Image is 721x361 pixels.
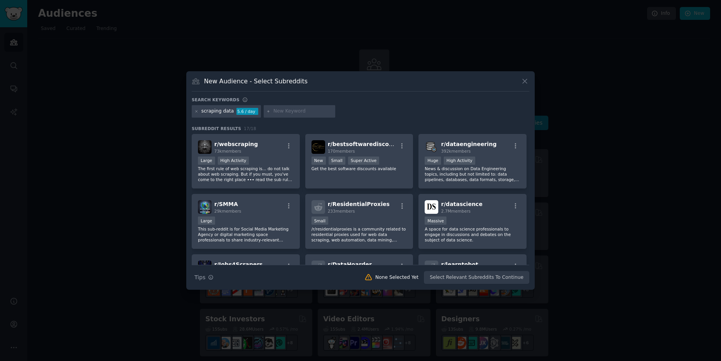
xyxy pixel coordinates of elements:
span: Tips [194,273,205,282]
div: Huge [425,157,441,165]
span: 233 members [328,209,355,213]
span: 73k members [214,149,241,153]
input: New Keyword [273,108,332,115]
span: r/ DataHoarder [328,261,372,268]
div: Small [329,157,345,165]
div: High Activity [444,157,475,165]
p: /r/residentialproxies is a community related to residential proxies used for web data scraping, w... [311,226,407,243]
div: Large [198,157,215,165]
span: r/ Jobs4Scrapers [214,261,262,268]
img: dataengineering [425,140,438,154]
p: A space for data science professionals to engage in discussions and debates on the subject of dat... [425,226,520,243]
span: 392k members [441,149,471,153]
img: SMMA [198,200,212,214]
h3: Search keywords [192,97,240,102]
div: scraping data [201,108,234,115]
span: r/ bestsoftwarediscounts [328,141,402,147]
div: None Selected Yet [375,274,418,281]
span: Subreddit Results [192,126,241,131]
span: r/ ResidentialProxies [328,201,390,207]
div: Large [198,217,215,225]
p: Get the best software discounts available [311,166,407,171]
img: datascience [425,200,438,214]
span: r/ learntobot [441,261,478,268]
span: r/ dataengineering [441,141,497,147]
p: News & discussion on Data Engineering topics, including but not limited to: data pipelines, datab... [425,166,520,182]
div: Small [311,217,328,225]
div: Super Active [348,157,380,165]
span: 170 members [328,149,355,153]
span: 29k members [214,209,241,213]
div: Massive [425,217,446,225]
img: Jobs4Scrapers [198,261,212,274]
p: The first rule of web scraping is... do not talk about web scraping. But if you must, you've come... [198,166,294,182]
div: High Activity [218,157,249,165]
p: This sub-reddit is for Social Media Marketing Agency or digital marketing space professionals to ... [198,226,294,243]
span: r/ webscraping [214,141,258,147]
button: Tips [192,271,216,284]
span: 17 / 18 [244,126,256,131]
img: webscraping [198,140,212,154]
h3: New Audience - Select Subreddits [204,77,308,85]
span: 2.7M members [441,209,471,213]
span: r/ datascience [441,201,482,207]
div: 5.6 / day [236,108,258,115]
img: bestsoftwarediscounts [311,140,325,154]
span: r/ SMMA [214,201,238,207]
div: New [311,157,326,165]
